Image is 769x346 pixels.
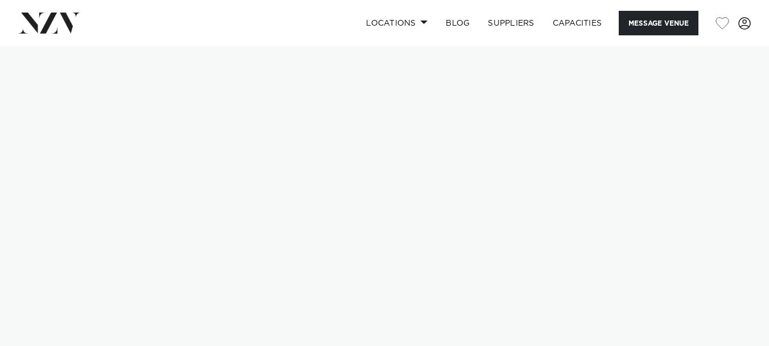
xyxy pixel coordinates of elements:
a: SUPPLIERS [479,11,543,35]
a: Locations [357,11,437,35]
a: BLOG [437,11,479,35]
img: nzv-logo.png [18,13,80,33]
a: Capacities [544,11,611,35]
button: Message Venue [619,11,698,35]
